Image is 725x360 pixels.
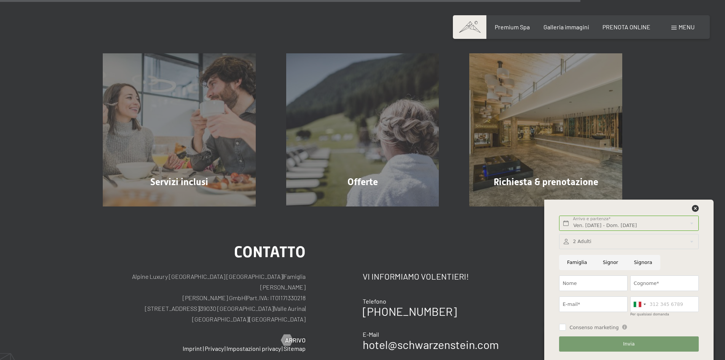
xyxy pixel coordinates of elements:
[88,53,271,206] a: Suite Aurina con sauna finlandese Servizi inclusi
[271,53,454,206] a: Suite Aurina con sauna finlandese Offerte
[285,336,306,344] span: Arrivo
[205,345,224,352] a: Privacy
[347,176,378,187] span: Offerte
[183,345,202,352] a: Imprint
[630,312,669,316] label: Per qualsiasi domanda
[226,345,281,352] a: Impostazioni privacy
[363,271,469,281] span: Vi informiamo volentieri!
[679,23,695,30] span: Menu
[305,305,306,312] span: |
[569,324,618,331] span: Consenso marketing
[363,331,379,338] span: E-Mail
[225,345,226,352] span: |
[543,23,589,30] a: Galleria immagini
[363,338,499,351] a: hotel@schwarzenstein.com
[363,298,386,305] span: Telefono
[282,345,283,352] span: |
[281,336,306,344] a: Arrivo
[284,345,306,352] a: Sitemap
[283,273,284,280] span: |
[103,271,306,325] p: Alpine Luxury [GEOGRAPHIC_DATA] [GEOGRAPHIC_DATA] Famiglia [PERSON_NAME] [PERSON_NAME] GmbH Part....
[630,296,699,312] input: 312 345 6789
[494,176,598,187] span: Richiesta & prenotazione
[150,176,208,187] span: Servizi inclusi
[454,53,637,206] a: Suite Aurina con sauna finlandese Richiesta & prenotazione
[495,23,530,30] a: Premium Spa
[199,305,200,312] span: |
[631,297,648,312] div: Italy (Italia): +39
[559,336,698,352] button: Invia
[203,345,204,352] span: |
[363,304,457,318] a: [PHONE_NUMBER]
[234,243,306,261] span: Contatto
[602,23,650,30] a: PRENOTA ONLINE
[623,341,634,347] span: Invia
